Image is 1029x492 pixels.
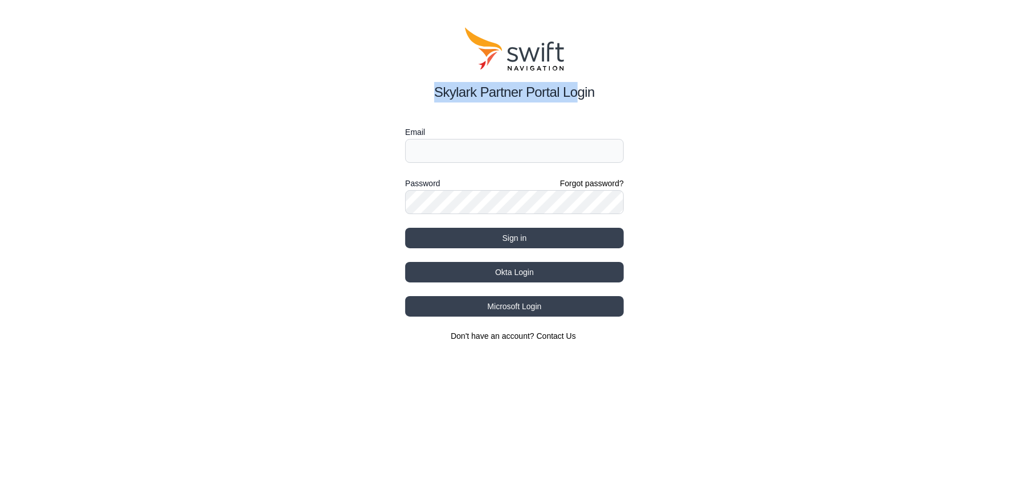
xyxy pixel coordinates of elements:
[405,125,624,139] label: Email
[405,82,624,102] h2: Skylark Partner Portal Login
[405,296,624,317] button: Microsoft Login
[405,228,624,248] button: Sign in
[405,330,624,342] section: Don't have an account?
[560,178,624,189] a: Forgot password?
[405,177,440,190] label: Password
[537,331,576,341] a: Contact Us
[405,262,624,282] button: Okta Login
